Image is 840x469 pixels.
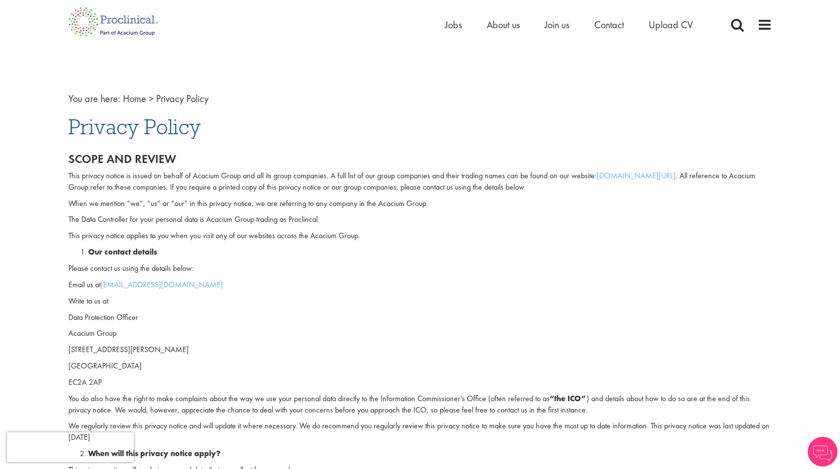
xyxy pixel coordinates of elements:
span: You are here: [68,92,120,105]
p: Acacium Group [68,328,772,339]
a: Jobs [445,18,462,31]
p: This privacy notice applies to you when you visit any of our websites across the Acacium Group. [68,230,772,242]
p: You do also have the right to make complaints about the way we use your personal data directly to... [68,393,772,416]
a: About us [487,18,520,31]
h2: Scope and review [68,153,772,165]
a: Join us [545,18,569,31]
strong: “the ICO” [550,393,587,404]
strong: When will this privacy notice apply? [88,448,221,459]
p: Please contact us using the details below: [68,263,772,274]
p: This privacy notice is issued on behalf of Acacium Group and all its group companies. A full list... [68,170,772,193]
p: [STREET_ADDRESS][PERSON_NAME] [68,344,772,356]
p: We regularly review this privacy notice and will update it where necessary. We do recommend you r... [68,420,772,443]
span: > [149,92,154,105]
a: Contact [594,18,624,31]
a: Upload CV [649,18,693,31]
p: EC2A 2AP [68,377,772,388]
span: Privacy Policy [156,92,209,105]
a: [EMAIL_ADDRESS][DOMAIN_NAME] [101,279,223,290]
p: Email us at [68,279,772,291]
p: [GEOGRAPHIC_DATA] [68,361,772,372]
p: The Data Controller for your personal data is Acacium Group trading as Proclincal. [68,214,772,225]
p: Write to us at: [68,296,772,307]
a: breadcrumb link [123,92,146,105]
iframe: reCAPTCHA [7,432,134,462]
p: When we mention “we”, “us” or “our” in this privacy notice, we are referring to any company in th... [68,198,772,209]
span: Privacy Policy [68,113,201,140]
img: Chatbot [808,437,838,467]
strong: Our contact details [88,247,157,257]
p: Data Protection Officer [68,312,772,323]
a: [DOMAIN_NAME][URL] [597,170,675,181]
